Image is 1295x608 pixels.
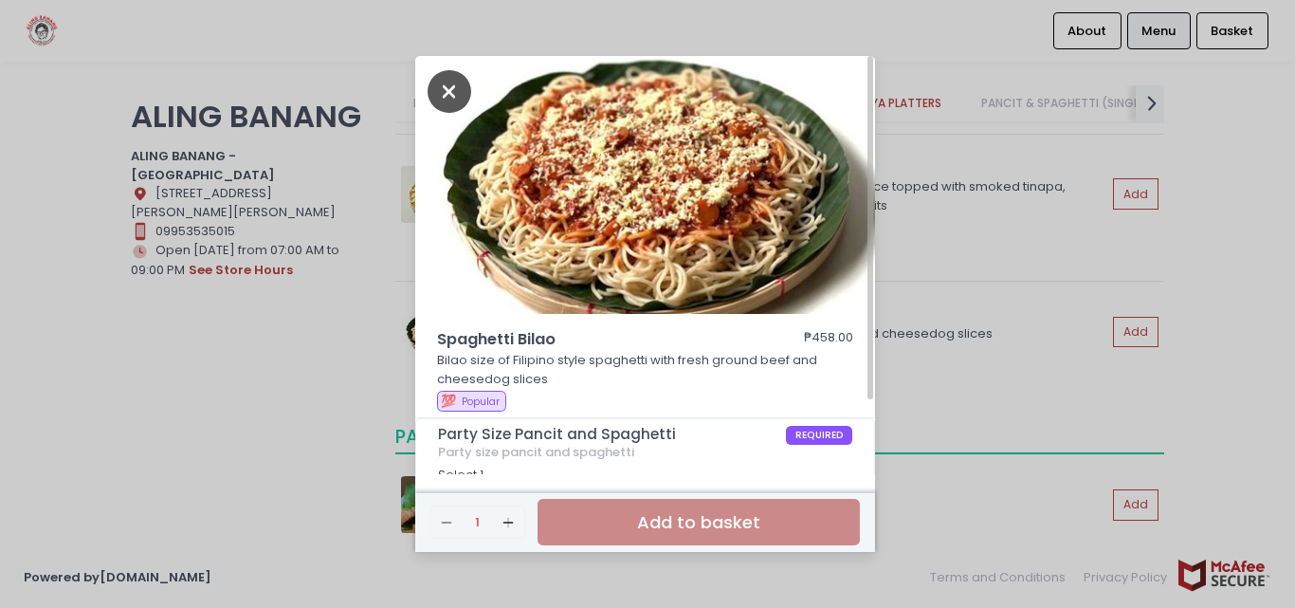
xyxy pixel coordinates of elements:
[437,351,854,388] p: Bilao size of Filipino style spaghetti with fresh ground beef and cheesedog slices
[538,499,860,545] button: Add to basket
[786,426,853,445] span: REQUIRED
[415,56,875,314] img: Spaghetti Bilao
[804,328,853,351] div: ₱458.00
[438,467,483,483] span: Select 1
[438,445,853,460] div: Party size pancit and spaghetti
[441,392,456,410] span: 💯
[428,81,471,100] button: Close
[462,395,500,409] span: Popular
[437,328,750,351] span: Spaghetti Bilao
[438,426,786,443] span: Party Size Pancit and Spaghetti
